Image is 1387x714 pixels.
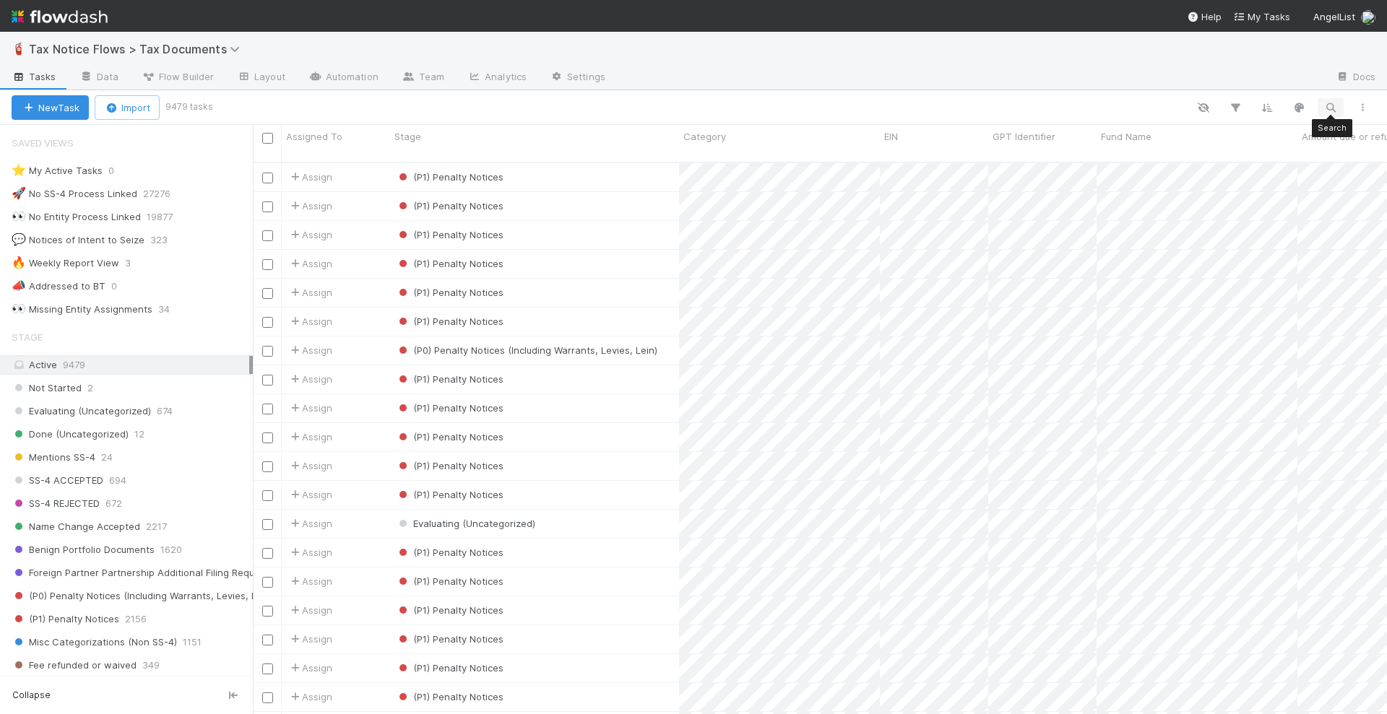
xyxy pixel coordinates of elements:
span: Assign [288,256,332,271]
div: Addressed to BT [12,277,105,295]
span: Assign [288,285,332,300]
div: (P1) Penalty Notices [396,661,504,675]
span: (P1) Penalty Notices [396,691,504,702]
span: Assign [288,170,332,184]
span: Assign [288,343,332,357]
span: Assign [288,516,332,531]
div: No SS-4 Process Linked [12,185,137,203]
span: Assign [288,632,332,646]
span: Misc Categorizations (Non SS-4) [12,633,177,651]
span: (P1) Penalty Notices [396,402,504,414]
div: (P1) Penalty Notices [396,314,504,328]
span: 674 [157,402,173,420]
span: Assign [288,689,332,704]
span: 1151 [183,633,202,651]
div: (P1) Penalty Notices [396,689,504,704]
span: Fund Name [1101,129,1151,144]
span: Saved Views [12,129,74,157]
span: Category [683,129,726,144]
span: (P1) Penalty Notices [396,229,504,240]
span: Assigned To [286,129,342,144]
div: (P1) Penalty Notices [396,574,504,588]
span: Assign [288,227,332,242]
span: 🚀 [12,187,26,199]
div: (P1) Penalty Notices [396,632,504,646]
span: (P1) Penalty Notices [396,662,504,674]
span: 0 [111,277,131,295]
a: Settings [538,66,617,90]
span: 3 [125,254,145,272]
a: Flow Builder [130,66,225,90]
span: (P0) Penalty Notices (Including Warrants, Levies, Lein) [12,587,273,605]
span: Tasks [12,69,56,84]
span: (P1) Penalty Notices [396,547,504,558]
div: Help [1187,9,1222,24]
div: (P1) Penalty Notices [396,401,504,415]
input: Toggle Row Selected [262,230,273,241]
span: (P1) Penalty Notices [396,258,504,269]
span: (P1) Penalty Notices [396,489,504,500]
input: Toggle All Rows Selected [262,133,273,144]
input: Toggle Row Selected [262,432,273,443]
span: 349 [142,656,160,674]
span: Assign [288,372,332,386]
span: (P1) Penalty Notices [396,575,504,587]
input: Toggle Row Selected [262,288,273,299]
div: (P1) Penalty Notices [396,430,504,444]
a: Analytics [456,66,538,90]
span: Name Change Accepted [12,518,140,536]
span: ⭐ [12,164,26,176]
span: 12 [134,425,144,443]
span: 2 [87,379,93,397]
a: Team [390,66,456,90]
input: Toggle Row Selected [262,606,273,617]
span: (P1) Penalty Notices [396,460,504,471]
div: (P1) Penalty Notices [396,256,504,271]
div: (P1) Penalty Notices [396,227,504,242]
span: 2217 [146,518,167,536]
span: 672 [105,495,122,513]
input: Toggle Row Selected [262,461,273,472]
input: Toggle Row Selected [262,519,273,530]
small: 9479 tasks [165,100,213,113]
div: Assign [288,199,332,213]
span: (P1) Penalty Notices [396,373,504,385]
span: Collapse [12,689,51,702]
span: AngelList [1313,11,1355,22]
span: GPT Identifier [993,129,1055,144]
span: 24 [101,448,113,466]
span: (P1) Penalty Notices [396,431,504,443]
div: (P1) Penalty Notices [396,603,504,617]
span: My Tasks [1233,11,1290,22]
input: Toggle Row Selected [262,577,273,588]
span: EIN [884,129,898,144]
span: Assign [288,487,332,502]
span: 1620 [160,541,182,559]
span: Assign [288,545,332,560]
span: Assign [288,661,332,675]
a: Automation [297,66,390,90]
div: Assign [288,314,332,328]
input: Toggle Row Selected [262,201,273,212]
span: Assign [288,430,332,444]
input: Toggle Row Selected [262,259,273,270]
span: 👀 [12,210,26,222]
span: 🧯 [12,43,26,55]
span: 323 [150,231,182,249]
span: Benign Portfolio Documents [12,541,155,559]
span: (P1) Penalty Notices [12,610,119,628]
span: Stage [394,129,421,144]
img: avatar_cc3a00d7-dd5c-4a2f-8d58-dd6545b20c0d.png [1361,10,1375,25]
div: Missing Entity Assignments [12,300,152,318]
button: Import [95,95,160,120]
span: 19877 [147,208,187,226]
div: Assign [288,603,332,617]
div: Evaluating (Uncategorized) [396,516,535,531]
span: Assign [288,458,332,473]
